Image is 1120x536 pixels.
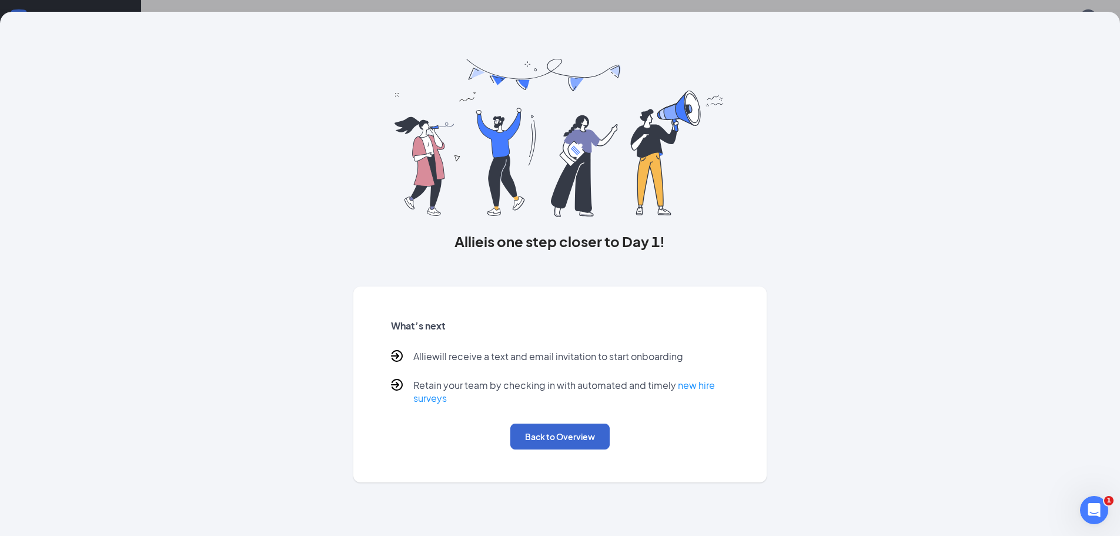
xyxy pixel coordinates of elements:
[391,319,730,332] h5: What’s next
[413,379,715,404] a: new hire surveys
[353,231,767,251] h3: Allie is one step closer to Day 1!
[394,59,726,217] img: you are all set
[413,350,683,365] p: Allie will receive a text and email invitation to start onboarding
[413,379,730,405] p: Retain your team by checking in with automated and timely
[1080,496,1108,524] iframe: Intercom live chat
[1104,496,1114,505] span: 1
[510,424,610,450] button: Back to Overview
